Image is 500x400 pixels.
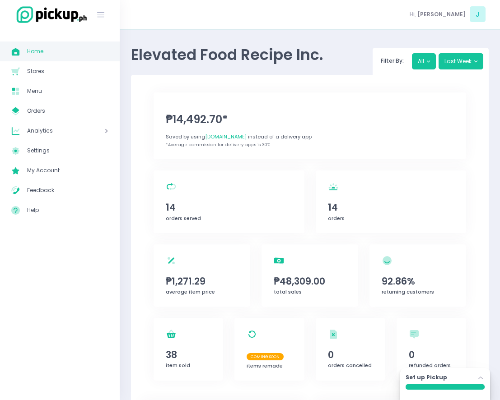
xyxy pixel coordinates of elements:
span: ₱1,271.29 [166,274,238,289]
label: Set up Pickup [406,373,447,382]
a: ₱48,309.00total sales [262,244,358,307]
span: returning customers [382,288,434,295]
span: Stores [27,65,108,77]
span: orders served [166,215,201,222]
img: logo [11,5,88,24]
span: 92.86% [382,274,454,289]
span: Coming Soon [247,353,284,360]
span: item sold [166,362,190,369]
span: Home [27,46,108,57]
a: ₱1,271.29average item price [154,244,250,307]
span: [DOMAIN_NAME] [205,133,247,140]
span: Help [27,204,108,216]
span: Analytics [27,125,79,137]
span: 38 [166,348,211,362]
div: Saved by using instead of a delivery app [166,133,454,141]
a: 38item sold [154,318,223,381]
span: Elevated Food Recipe Inc. [131,44,323,65]
span: [PERSON_NAME] [417,10,466,18]
span: total sales [274,288,302,295]
span: Hi, [410,10,416,18]
span: Filter By: [378,57,407,64]
span: orders cancelled [328,362,372,369]
a: 92.86%returning customers [369,244,466,307]
span: 0 [328,348,373,362]
span: *Average commission for delivery apps is 30% [166,142,270,147]
span: Orders [27,105,108,117]
span: ₱48,309.00 [274,274,346,289]
span: Settings [27,145,108,156]
span: 14 [166,200,292,215]
a: 0refunded orders [397,318,466,381]
button: Last Week [439,53,483,69]
span: J [470,6,486,22]
span: 14 [328,200,454,215]
a: 0orders cancelled [316,318,385,381]
span: ₱14,492.70* [166,111,454,128]
span: Feedback [27,184,108,196]
span: refunded orders [409,362,451,369]
span: 0 [409,348,454,362]
button: All [412,53,436,69]
span: Menu [27,85,108,97]
span: average item price [166,288,215,295]
span: orders [328,215,345,222]
span: My Account [27,165,108,176]
span: items remade [247,362,283,369]
a: 14orders served [154,170,304,233]
a: 14orders [316,170,467,233]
